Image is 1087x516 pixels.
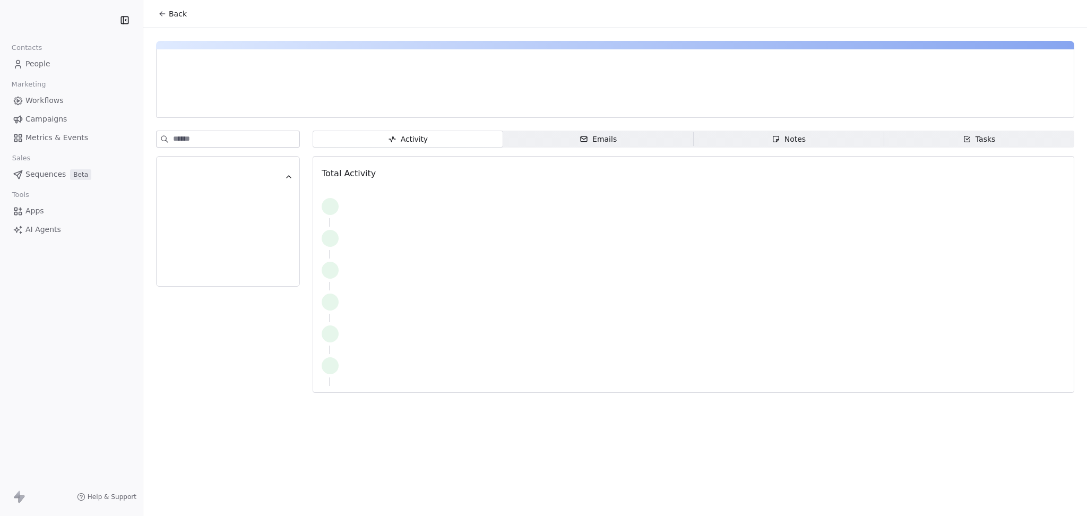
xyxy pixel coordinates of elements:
[169,8,187,19] span: Back
[88,493,136,501] span: Help & Support
[152,4,193,23] button: Back
[8,92,134,109] a: Workflows
[580,134,617,145] div: Emails
[8,55,134,73] a: People
[25,95,64,106] span: Workflows
[8,166,134,183] a: SequencesBeta
[7,150,35,166] span: Sales
[963,134,996,145] div: Tasks
[8,202,134,220] a: Apps
[25,132,88,143] span: Metrics & Events
[25,205,44,217] span: Apps
[25,169,66,180] span: Sequences
[8,110,134,128] a: Campaigns
[8,129,134,147] a: Metrics & Events
[7,187,33,203] span: Tools
[25,58,50,70] span: People
[7,40,47,56] span: Contacts
[8,221,134,238] a: AI Agents
[322,168,376,178] span: Total Activity
[25,224,61,235] span: AI Agents
[25,114,67,125] span: Campaigns
[7,76,50,92] span: Marketing
[772,134,806,145] div: Notes
[70,169,91,180] span: Beta
[77,493,136,501] a: Help & Support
